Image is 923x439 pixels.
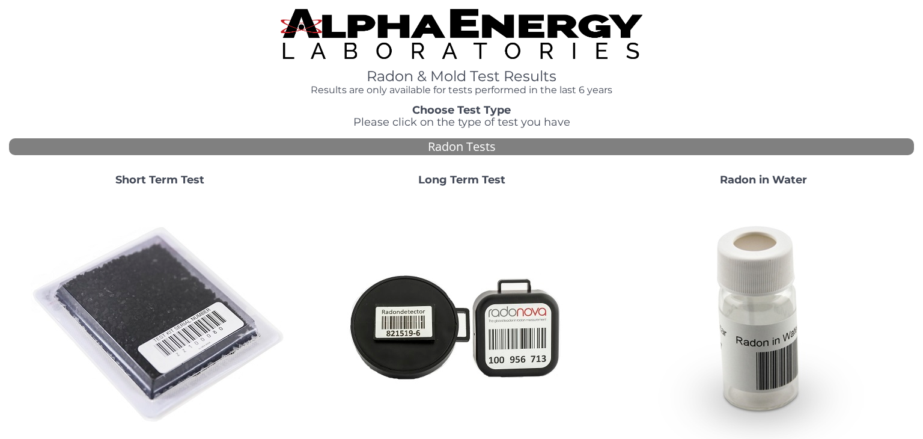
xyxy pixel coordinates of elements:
strong: Long Term Test [418,173,505,186]
strong: Short Term Test [115,173,204,186]
h1: Radon & Mold Test Results [281,69,642,84]
div: Radon Tests [9,138,914,156]
h4: Results are only available for tests performed in the last 6 years [281,85,642,96]
strong: Choose Test Type [412,103,511,117]
img: TightCrop.jpg [281,9,642,59]
strong: Radon in Water [720,173,807,186]
span: Please click on the type of test you have [353,115,570,129]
